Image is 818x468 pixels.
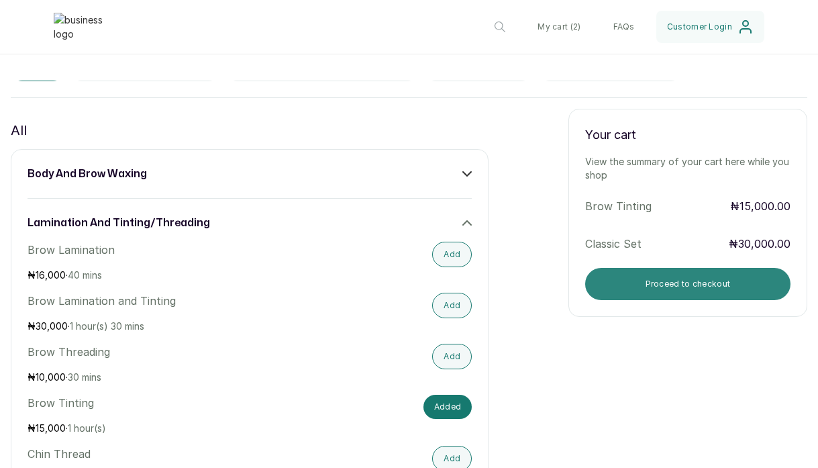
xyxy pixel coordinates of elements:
[70,320,144,332] span: 1 hour(s) 30 mins
[28,166,147,182] h3: body and brow waxing
[36,422,66,434] span: 15,000
[603,11,646,43] button: FAQs
[432,293,472,318] button: Add
[28,215,210,231] h3: lamination and tinting/threading
[585,268,790,300] button: Proceed to checkout
[432,344,472,369] button: Add
[28,422,339,435] p: ₦ ·
[68,269,102,281] span: 40 mins
[585,126,790,144] p: Your cart
[28,395,339,411] p: Brow Tinting
[36,269,66,281] span: 16,000
[28,320,339,333] p: ₦ ·
[585,236,729,252] p: Classic Set
[36,320,68,332] span: 30,000
[585,155,790,182] p: View the summary of your cart here while you shop
[432,242,472,267] button: Add
[667,21,732,32] span: Customer Login
[585,198,729,214] p: Brow Tinting
[54,13,107,41] img: business logo
[730,198,790,214] p: ₦15,000.00
[28,371,339,384] p: ₦ ·
[729,236,790,252] p: ₦30,000.00
[68,422,106,434] span: 1 hour(s)
[28,293,339,309] p: Brow Lamination and Tinting
[527,11,591,43] button: My cart (2)
[656,11,764,43] button: Customer Login
[423,395,472,419] button: Added
[36,371,66,383] span: 10,000
[28,242,339,258] p: Brow Lamination
[11,120,27,141] p: All
[68,371,101,383] span: 30 mins
[28,446,339,462] p: Chin Thread
[28,269,339,282] p: ₦ ·
[28,344,339,360] p: Brow Threading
